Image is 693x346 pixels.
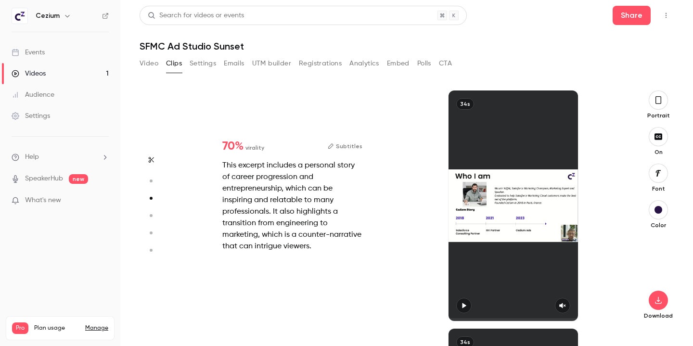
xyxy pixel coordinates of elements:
span: 70 % [222,141,244,152]
p: Font [643,185,674,192]
div: Settings [12,111,50,121]
img: Cezium [12,8,27,24]
div: Videos [12,69,46,78]
span: Help [25,152,39,162]
div: Audience [12,90,54,100]
span: Plan usage [34,324,79,332]
button: Analytics [349,56,379,71]
div: Events [12,48,45,57]
div: Search for videos or events [148,11,244,21]
button: Subtitles [328,141,362,152]
h1: SFMC Ad Studio Sunset [140,40,674,52]
h6: Cezium [36,11,60,21]
a: Manage [85,324,108,332]
button: Video [140,56,158,71]
p: Download [643,312,674,320]
span: What's new [25,195,61,205]
span: Pro [12,322,28,334]
button: UTM builder [252,56,291,71]
span: virality [245,143,264,152]
button: Share [613,6,651,25]
a: SpeakerHub [25,174,63,184]
button: CTA [439,56,452,71]
p: Portrait [643,112,674,119]
button: Embed [387,56,410,71]
button: Clips [166,56,182,71]
div: This excerpt includes a personal story of career progression and entrepreneurship, which can be i... [222,160,362,252]
p: On [643,148,674,156]
span: new [69,174,88,184]
li: help-dropdown-opener [12,152,109,162]
button: Registrations [299,56,342,71]
p: Color [643,221,674,229]
button: Top Bar Actions [658,8,674,23]
button: Polls [417,56,431,71]
button: Emails [224,56,244,71]
button: Settings [190,56,216,71]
